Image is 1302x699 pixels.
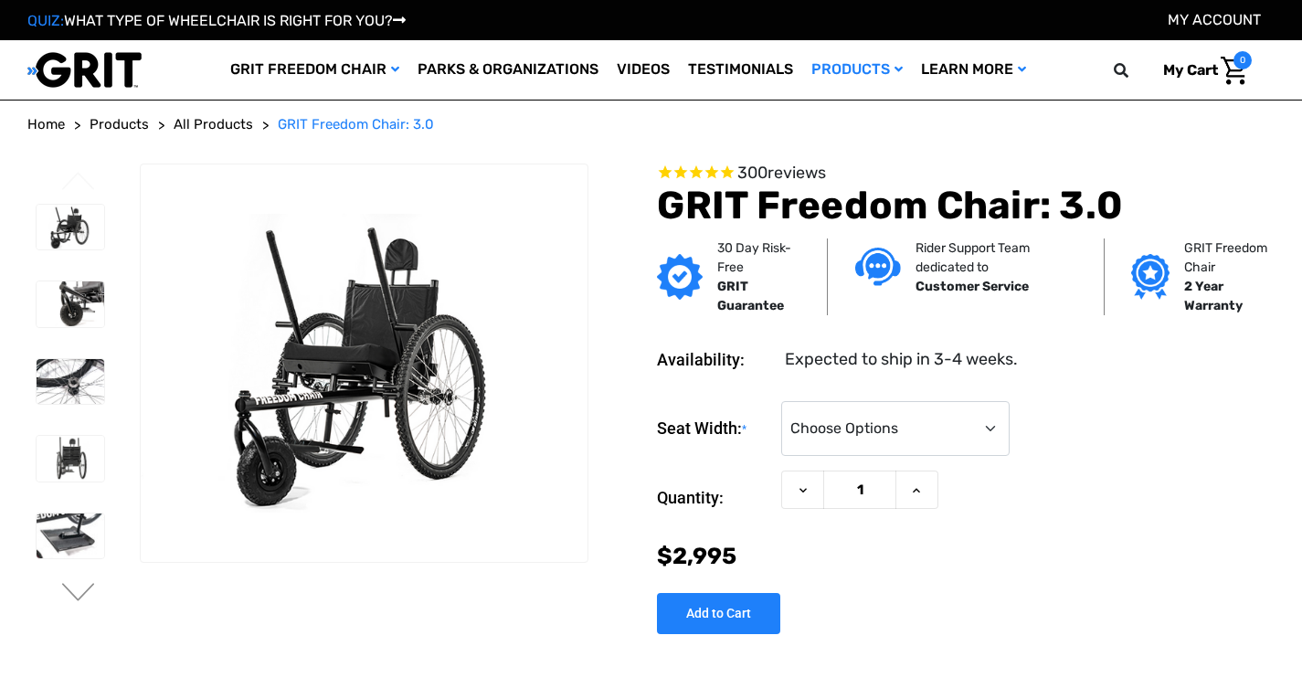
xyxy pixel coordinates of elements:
span: GRIT Freedom Chair: 3.0 [278,116,434,132]
button: Go to slide 3 of 3 [59,172,98,194]
img: Customer service [855,248,901,285]
img: GRIT Freedom Chair: 3.0 [37,205,104,250]
img: GRIT Guarantee [657,254,703,300]
a: All Products [174,114,253,135]
a: Products [90,114,149,135]
a: Videos [608,40,679,100]
a: GRIT Freedom Chair: 3.0 [278,114,434,135]
strong: Customer Service [916,279,1029,294]
p: 30 Day Risk-Free [717,238,799,277]
img: GRIT Freedom Chair: 3.0 [37,514,104,558]
span: Products [90,116,149,132]
label: Quantity: [657,471,772,525]
span: 300 reviews [737,163,826,183]
a: QUIZ:WHAT TYPE OF WHEELCHAIR IS RIGHT FOR YOU? [27,12,406,29]
span: My Cart [1163,61,1218,79]
span: Rated 4.6 out of 5 stars 300 reviews [657,164,1275,184]
a: GRIT Freedom Chair [221,40,408,100]
dt: Availability: [657,347,772,372]
a: Cart with 0 items [1149,51,1252,90]
span: 0 [1233,51,1252,69]
p: Rider Support Team dedicated to [916,238,1076,277]
a: Account [1168,11,1261,28]
span: Home [27,116,65,132]
label: Seat Width: [657,401,772,457]
button: Go to slide 2 of 3 [59,583,98,605]
span: $2,995 [657,543,736,569]
img: GRIT All-Terrain Wheelchair and Mobility Equipment [27,51,142,89]
img: Grit freedom [1131,254,1169,300]
img: Cart [1221,57,1247,85]
strong: GRIT Guarantee [717,279,784,313]
a: Home [27,114,65,135]
strong: 2 Year Warranty [1184,279,1243,313]
span: QUIZ: [27,12,64,29]
input: Add to Cart [657,593,780,634]
nav: Breadcrumb [27,114,1275,135]
img: GRIT Freedom Chair: 3.0 [37,436,104,482]
a: Parks & Organizations [408,40,608,100]
p: GRIT Freedom Chair [1184,238,1281,277]
img: GRIT Freedom Chair: 3.0 [37,359,104,405]
a: Products [802,40,912,100]
img: GRIT Freedom Chair: 3.0 [141,214,587,513]
img: GRIT Freedom Chair: 3.0 [37,281,104,327]
span: reviews [767,163,826,183]
input: Search [1122,51,1149,90]
h1: GRIT Freedom Chair: 3.0 [657,183,1275,228]
span: All Products [174,116,253,132]
a: Testimonials [679,40,802,100]
dd: Expected to ship in 3-4 weeks. [785,347,1018,372]
a: Learn More [912,40,1035,100]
